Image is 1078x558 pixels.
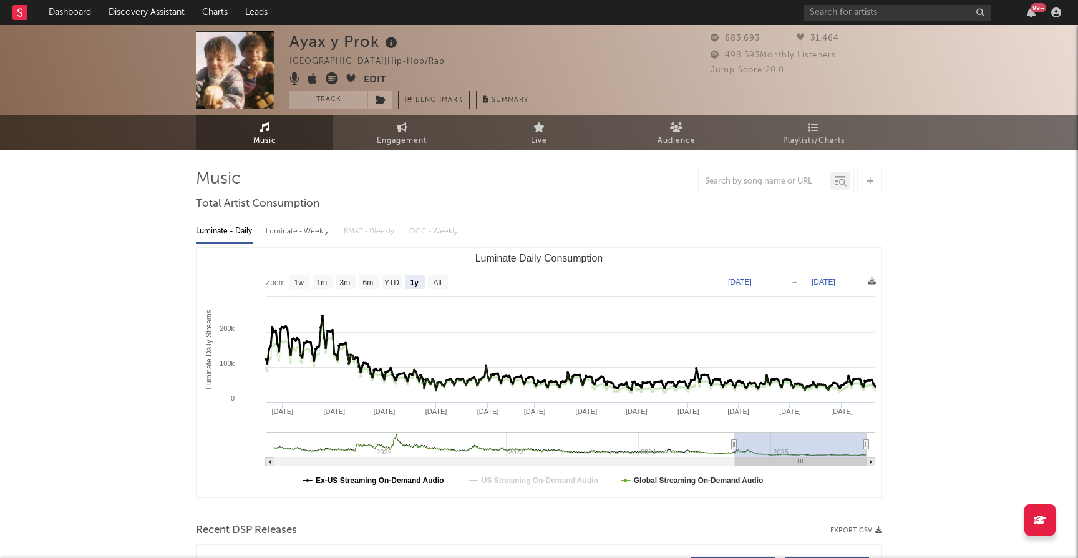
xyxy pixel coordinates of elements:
span: Live [531,134,547,149]
span: 683.693 [711,34,760,42]
button: 99+ [1027,7,1036,17]
text: 1y [410,278,419,287]
text: 6m [363,278,374,287]
div: Ayax y Prok [289,31,401,52]
span: Audience [658,134,696,149]
span: Music [253,134,276,149]
text: [DATE] [576,408,598,415]
button: Export CSV [830,527,882,534]
text: Luminate Daily Consumption [475,253,603,263]
span: Summary [492,97,528,104]
span: 31.464 [797,34,839,42]
text: All [433,278,441,287]
span: Total Artist Consumption [196,197,319,212]
input: Search by song name or URL [699,177,830,187]
span: 498.593 Monthly Listeners [711,51,836,59]
text: US Streaming On-Demand Audio [482,476,598,485]
a: Audience [608,115,745,150]
text: [DATE] [626,408,648,415]
text: [DATE] [677,408,699,415]
a: Playlists/Charts [745,115,882,150]
span: Jump Score: 20.0 [711,66,784,74]
text: 0 [231,394,235,402]
text: [DATE] [323,408,345,415]
a: Music [196,115,333,150]
a: Engagement [333,115,470,150]
text: Global Streaming On-Demand Audio [634,476,764,485]
text: [DATE] [831,408,853,415]
svg: Luminate Daily Consumption [197,248,881,497]
text: Ex-US Streaming On-Demand Audio [316,476,444,485]
text: 100k [220,360,235,367]
text: 200k [220,325,235,332]
input: Search for artists [804,5,991,21]
a: Benchmark [398,91,470,109]
text: Zoom [266,278,285,287]
span: Benchmark [415,93,463,108]
button: Track [289,91,367,109]
text: [DATE] [477,408,499,415]
text: 3m [340,278,351,287]
text: [DATE] [779,408,801,415]
span: Playlists/Charts [783,134,845,149]
text: 1w [294,278,304,287]
text: 1m [317,278,328,287]
a: Live [470,115,608,150]
text: [DATE] [374,408,396,415]
div: [GEOGRAPHIC_DATA] | Hip-Hop/Rap [289,54,459,69]
text: [DATE] [727,408,749,415]
text: → [790,278,798,286]
text: [DATE] [271,408,293,415]
text: Luminate Daily Streams [205,310,213,389]
text: [DATE] [728,278,752,286]
text: [DATE] [425,408,447,415]
span: Recent DSP Releases [196,523,297,538]
button: Edit [364,72,386,88]
text: [DATE] [812,278,835,286]
span: Engagement [377,134,427,149]
text: [DATE] [524,408,546,415]
text: YTD [384,278,399,287]
button: Summary [476,91,535,109]
div: Luminate - Daily [196,221,253,242]
div: Luminate - Weekly [266,221,331,242]
div: 99 + [1031,3,1046,12]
